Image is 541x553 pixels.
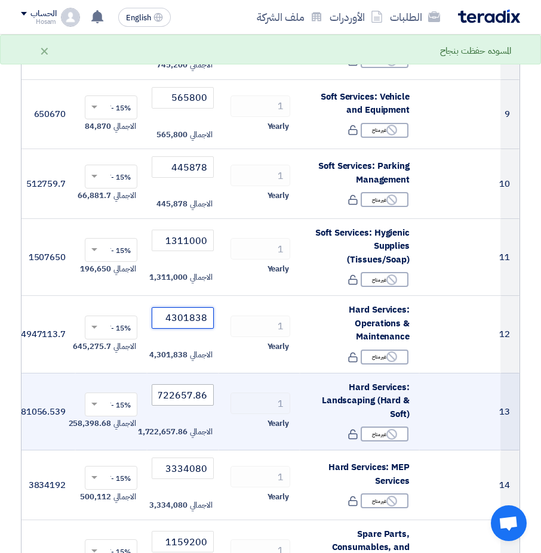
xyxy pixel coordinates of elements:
[4,296,75,373] td: 4947113.7
[4,149,75,219] td: 512759.7
[80,491,110,503] span: 500,112
[113,418,136,430] span: الاجمالي
[315,226,410,266] span: Soft Services: Hygienic Supplies (Tissues/Soap)
[318,159,410,186] span: Soft Services: Parking Management
[149,349,187,361] span: 4,301,838
[361,350,408,364] div: غير متاح
[152,531,214,552] input: أدخل سعر الوحدة
[152,156,214,178] input: أدخل سعر الوحدة
[113,190,136,202] span: الاجمالي
[500,149,520,219] td: 10
[156,59,187,71] span: 745,200
[113,263,136,275] span: الاجمالي
[361,272,408,287] div: غير متاح
[230,316,290,337] input: RFQ_STEP1.ITEMS.2.AMOUNT_TITLE
[190,349,213,361] span: الاجمالي
[361,493,408,508] div: غير متاح
[190,426,213,438] span: الاجمالي
[190,198,213,210] span: الاجمالي
[190,59,213,71] span: الاجمالي
[4,218,75,296] td: 1507650
[321,90,410,117] span: Soft Services: Vehicle and Equipment
[190,129,213,141] span: الاجمالي
[85,238,137,262] ng-select: VAT
[268,491,289,503] span: Yearly
[149,499,187,511] span: 3,334,080
[322,381,410,421] span: Hard Services: Landscaping (Hard & Soft)
[361,123,408,138] div: غير متاح
[268,341,289,353] span: Yearly
[230,238,290,259] input: RFQ_STEP1.ITEMS.2.AMOUNT_TITLE
[500,218,520,296] td: 11
[268,121,289,132] span: Yearly
[113,341,136,353] span: الاجمالي
[85,121,110,132] span: 84,870
[78,190,110,202] span: 66,881.7
[190,499,213,511] span: الاجمالي
[118,8,171,27] button: English
[500,373,520,450] td: 13
[349,303,410,343] span: Hard Services: Operations & Maintenance
[30,9,56,19] div: الحساب
[113,491,136,503] span: الاجمالي
[156,198,187,210] span: 445,878
[85,95,137,119] ng-select: VAT
[21,18,56,25] div: Hosam
[386,3,444,31] a: الطلبات
[253,3,326,31] a: ملف الشركة
[39,44,50,58] div: ×
[440,44,511,58] div: المسوده حفظت بنجاح
[500,79,520,149] td: 9
[73,341,110,353] span: 645,275.7
[152,384,214,406] input: أدخل سعر الوحدة
[156,129,187,141] span: 565,800
[149,271,187,283] span: 1,311,000
[85,316,137,339] ng-select: VAT
[138,426,187,438] span: 1,722,657.86
[152,458,214,479] input: أدخل سعر الوحدة
[230,165,290,186] input: RFQ_STEP1.ITEMS.2.AMOUNT_TITLE
[491,505,527,541] div: دردشة مفتوحة
[4,373,75,450] td: 1981056.539
[361,192,408,207] div: غير متاح
[230,95,290,117] input: RFQ_STEP1.ITEMS.2.AMOUNT_TITLE
[500,296,520,373] td: 12
[458,10,520,23] img: Teradix logo
[85,165,137,189] ng-select: VAT
[69,418,111,430] span: 258,398.68
[230,466,290,487] input: RFQ_STEP1.ITEMS.2.AMOUNT_TITLE
[268,190,289,202] span: Yearly
[326,3,386,31] a: الأوردرات
[361,427,408,441] div: غير متاح
[328,461,410,487] span: Hard Services: MEP Services
[152,307,214,329] input: أدخل سعر الوحدة
[268,263,289,275] span: Yearly
[268,418,289,430] span: Yearly
[152,87,214,109] input: أدخل سعر الوحدة
[152,230,214,251] input: أدخل سعر الوحدة
[61,8,80,27] img: profile_test.png
[80,263,110,275] span: 196,650
[4,79,75,149] td: 650670
[230,393,290,414] input: RFQ_STEP1.ITEMS.2.AMOUNT_TITLE
[85,466,137,490] ng-select: VAT
[85,393,137,416] ng-select: VAT
[190,271,213,283] span: الاجمالي
[4,450,75,520] td: 3834192
[500,450,520,520] td: 14
[126,14,151,22] span: English
[113,121,136,132] span: الاجمالي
